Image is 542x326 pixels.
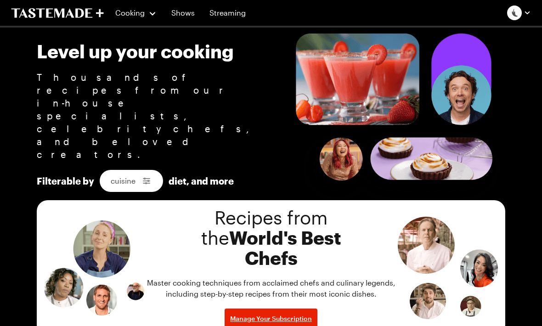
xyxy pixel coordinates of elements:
p: Thousands of recipes from our in-house specialists, celebrity chefs, and beloved creators. [37,71,264,161]
h3: Level up your cooking [37,41,264,62]
h3: Recipes from the [183,208,359,268]
p: Master cooking techniques from acclaimed chefs and culinary legends, including step-by-step recip... [144,277,398,299]
button: Profile picture [507,6,531,20]
div: Filterable by diet, and more [37,170,264,192]
span: Cooking [115,8,145,17]
img: Profile picture [507,6,522,20]
span: World's Best Chefs [229,227,341,269]
button: Cooking [115,2,157,24]
a: To Tastemade Home Page [11,8,104,18]
div: cuisine [100,170,163,192]
span: Manage Your Subscription [230,314,312,323]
